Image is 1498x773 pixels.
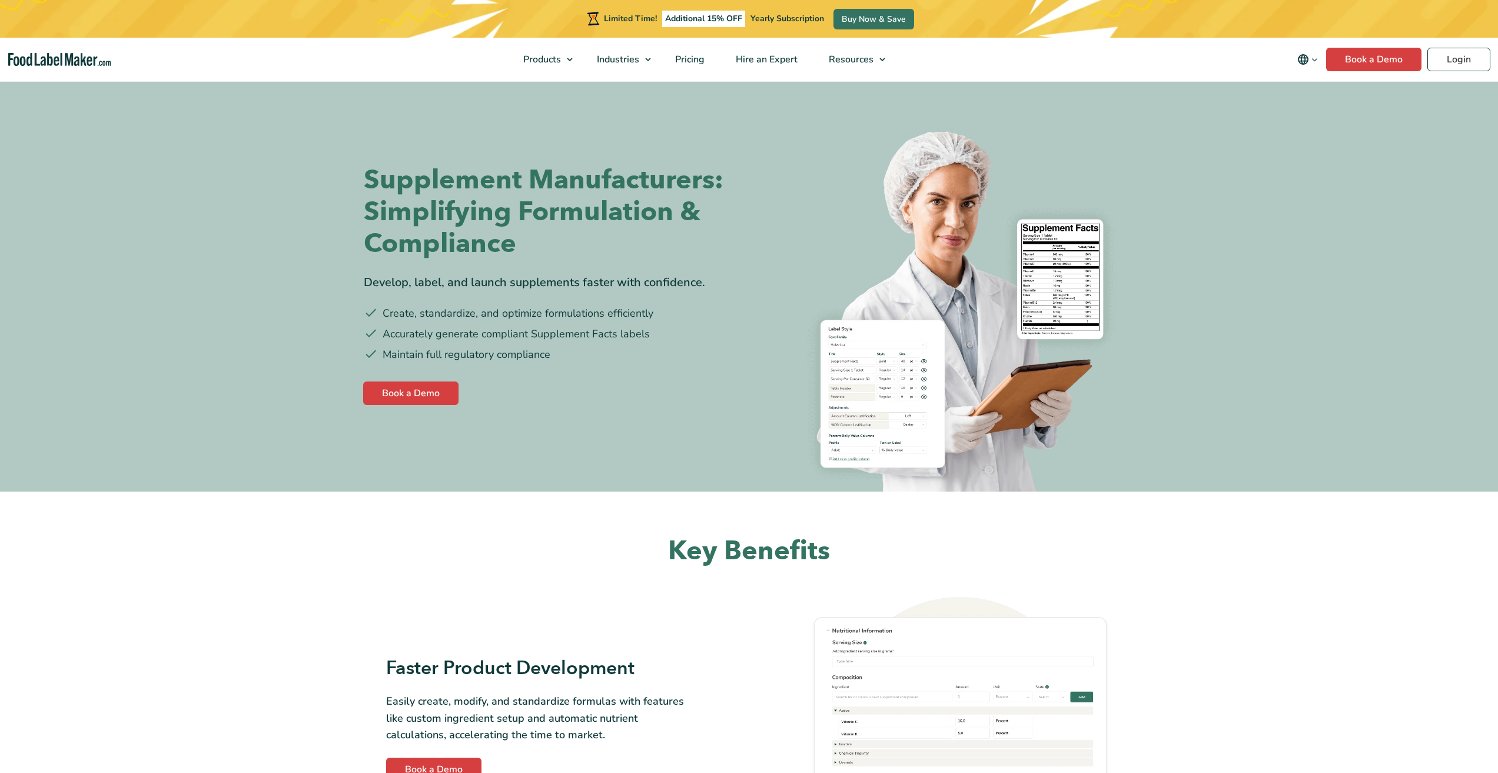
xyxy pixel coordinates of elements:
[364,326,740,342] li: Accurately generate compliant Supplement Facts labels
[662,11,745,27] span: Additional 15% OFF
[386,656,690,681] h3: Faster Product Development
[604,13,657,24] span: Limited Time!
[364,164,740,260] h1: Supplement Manufacturers: Simplifying Formulation & Compliance
[1289,48,1326,71] button: Change language
[364,347,740,363] li: Maintain full regulatory compliance
[672,53,706,66] span: Pricing
[720,38,811,81] a: Hire an Expert
[660,38,718,81] a: Pricing
[593,53,640,66] span: Industries
[393,534,1105,569] h2: Key Benefits
[8,53,111,67] a: Food Label Maker homepage
[1326,48,1421,71] a: Book a Demo
[582,38,657,81] a: Industries
[732,53,799,66] span: Hire an Expert
[363,381,459,405] a: Book a Demo
[364,274,740,291] div: Develop, label, and launch supplements faster with confidence.
[520,53,562,66] span: Products
[825,53,875,66] span: Resources
[1427,48,1490,71] a: Login
[364,306,740,321] li: Create, standardize, and optimize formulations efficiently
[813,38,891,81] a: Resources
[386,693,690,744] p: Easily create, modify, and standardize formulas with features like custom ingredient setup and au...
[750,13,824,24] span: Yearly Subscription
[508,38,579,81] a: Products
[833,9,914,29] a: Buy Now & Save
